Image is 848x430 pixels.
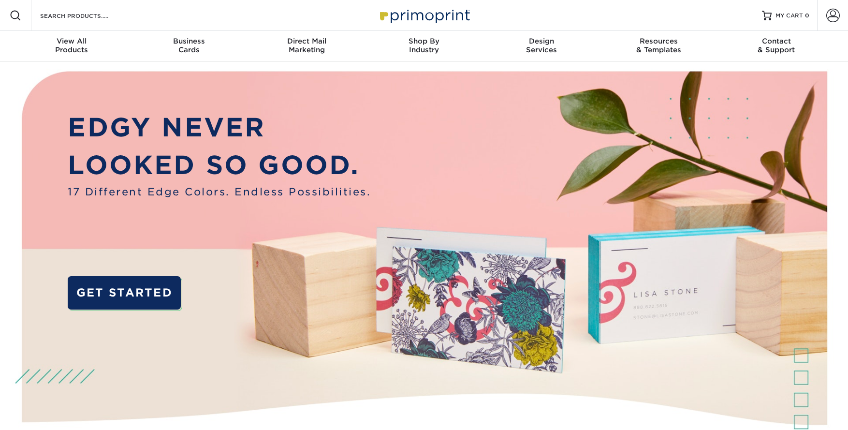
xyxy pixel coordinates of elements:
a: GET STARTED [68,276,181,310]
span: Direct Mail [248,37,366,45]
a: Shop ByIndustry [366,31,483,62]
span: Design [482,37,600,45]
input: SEARCH PRODUCTS..... [39,10,133,21]
a: BusinessCards [131,31,248,62]
div: & Support [717,37,835,54]
span: MY CART [775,12,803,20]
span: Shop By [366,37,483,45]
img: Primoprint [376,5,472,26]
div: Marketing [248,37,366,54]
span: Contact [717,37,835,45]
span: 17 Different Edge Colors. Endless Possibilities. [68,184,371,200]
span: Resources [600,37,717,45]
span: View All [13,37,131,45]
span: 0 [805,12,809,19]
a: DesignServices [482,31,600,62]
p: EDGY NEVER [68,108,371,147]
div: Cards [131,37,248,54]
div: Industry [366,37,483,54]
div: & Templates [600,37,717,54]
a: Resources& Templates [600,31,717,62]
div: Products [13,37,131,54]
a: Direct MailMarketing [248,31,366,62]
p: LOOKED SO GOOD. [68,146,371,184]
a: Contact& Support [717,31,835,62]
div: Services [482,37,600,54]
span: Business [131,37,248,45]
a: View AllProducts [13,31,131,62]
